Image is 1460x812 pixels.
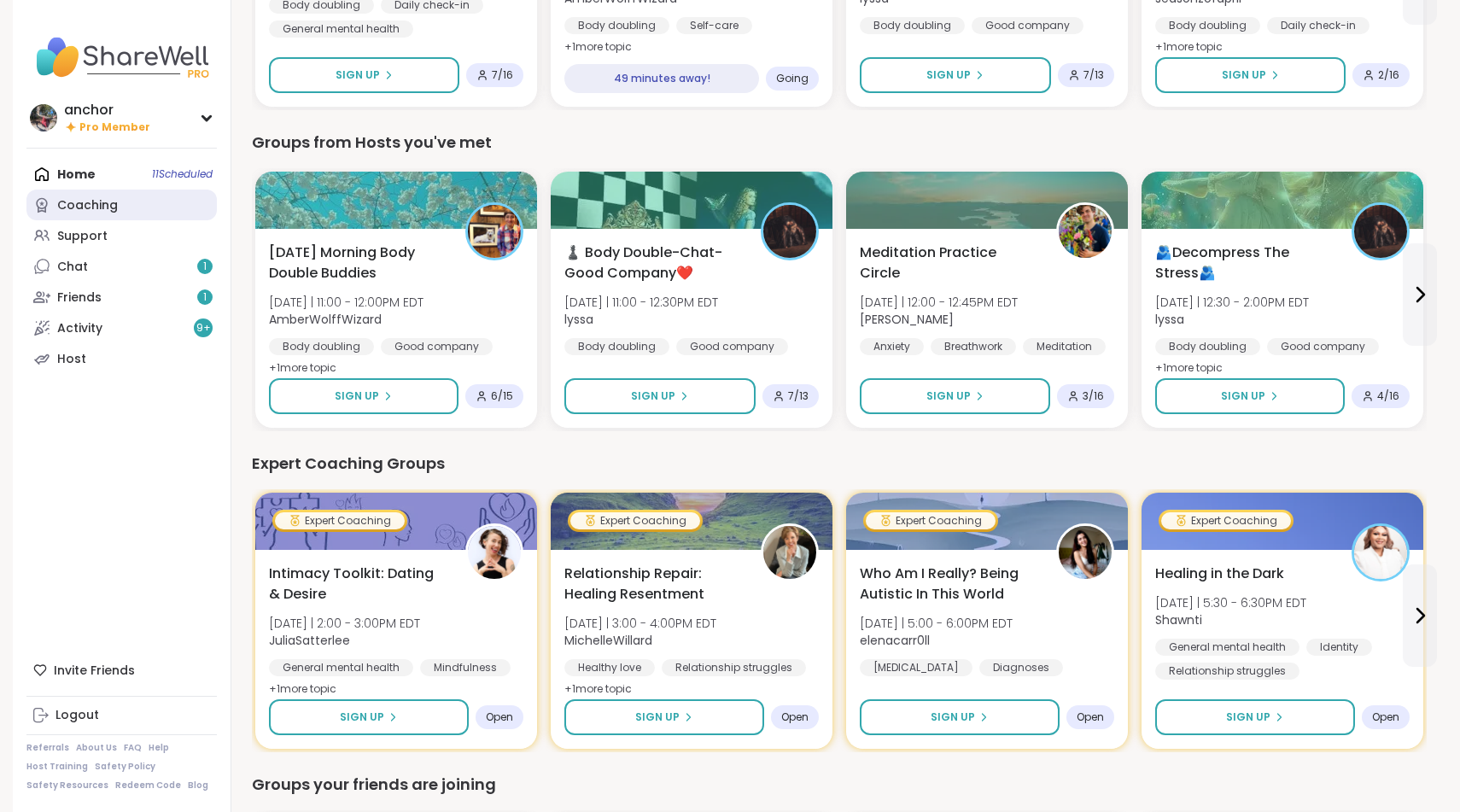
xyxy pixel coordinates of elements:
[776,72,809,85] span: Going
[1155,242,1333,283] span: 🫂Decompress The Stress🫂
[979,659,1063,676] div: Diagnoses
[564,242,742,283] span: ♟️ Body Double-Chat-Good Company❤️
[564,632,652,649] b: MichelleWillard
[57,259,88,276] div: Chat
[1306,639,1372,656] div: Identity
[763,526,816,579] img: MichelleWillard
[1161,512,1291,529] div: Expert Coaching
[564,311,593,328] b: lyssa
[269,294,423,311] span: [DATE] | 11:00 - 12:00PM EDT
[340,710,384,725] span: Sign Up
[1354,205,1407,258] img: lyssa
[420,659,511,676] div: Mindfulness
[26,700,217,731] a: Logout
[1155,378,1345,414] button: Sign Up
[188,780,208,792] a: Blog
[1155,564,1284,584] span: Healing in the Dark
[26,313,217,343] a: Activity9+
[564,615,716,632] span: [DATE] | 3:00 - 4:00PM EDT
[26,343,217,374] a: Host
[491,389,513,403] span: 6 / 15
[269,378,458,414] button: Sign Up
[1155,594,1306,611] span: [DATE] | 5:30 - 6:30PM EDT
[381,338,493,355] div: Good company
[860,564,1037,605] span: Who Am I Really? Being Autistic In This World
[149,742,169,754] a: Help
[76,742,117,754] a: About Us
[269,632,350,649] b: JuliaSatterlee
[564,338,669,355] div: Body doubling
[203,290,207,305] span: 1
[1377,389,1399,403] span: 4 / 16
[269,659,413,676] div: General mental health
[269,338,374,355] div: Body doubling
[860,294,1018,311] span: [DATE] | 12:00 - 12:45PM EDT
[860,659,972,676] div: [MEDICAL_DATA]
[1267,17,1369,34] div: Daily check-in
[1023,338,1106,355] div: Meditation
[564,64,759,93] div: 49 minutes away!
[564,564,742,605] span: Relationship Repair: Healing Resentment
[1354,526,1407,579] img: Shawnti
[1221,388,1265,404] span: Sign Up
[26,282,217,313] a: Friends1
[564,378,756,414] button: Sign Up
[564,699,764,735] button: Sign Up
[860,378,1050,414] button: Sign Up
[860,338,924,355] div: Anxiety
[860,632,930,649] b: elenacarr0ll
[781,710,809,724] span: Open
[1155,311,1184,328] b: lyssa
[972,17,1083,34] div: Good company
[926,67,971,83] span: Sign Up
[269,564,447,605] span: Intimacy Toolkit: Dating & Desire
[1083,389,1104,403] span: 3 / 16
[860,615,1013,632] span: [DATE] | 5:00 - 6:00PM EDT
[269,615,420,632] span: [DATE] | 2:00 - 3:00PM EDT
[1155,663,1299,680] div: Relationship struggles
[1226,710,1270,725] span: Sign Up
[570,512,700,529] div: Expert Coaching
[1155,17,1260,34] div: Body doubling
[676,338,788,355] div: Good company
[1155,294,1309,311] span: [DATE] | 12:30 - 2:00PM EDT
[30,104,57,131] img: anchor
[26,27,217,87] img: ShareWell Nav Logo
[203,260,207,274] span: 1
[115,780,181,792] a: Redeem Code
[95,761,155,773] a: Safety Policy
[55,707,99,724] div: Logout
[26,220,217,251] a: Support
[275,512,405,529] div: Expert Coaching
[26,761,88,773] a: Host Training
[1222,67,1266,83] span: Sign Up
[57,228,108,245] div: Support
[269,311,382,328] b: AmberWolffWizard
[26,251,217,282] a: Chat1
[860,57,1051,93] button: Sign Up
[1155,699,1355,735] button: Sign Up
[564,294,718,311] span: [DATE] | 11:00 - 12:30PM EDT
[57,289,102,307] div: Friends
[57,197,118,214] div: Coaching
[1378,68,1399,82] span: 2 / 16
[57,351,86,368] div: Host
[1077,710,1104,724] span: Open
[931,338,1016,355] div: Breathwork
[79,120,150,135] span: Pro Member
[676,17,752,34] div: Self-care
[196,321,211,336] span: 9 +
[26,655,217,686] div: Invite Friends
[763,205,816,258] img: lyssa
[564,659,655,676] div: Healthy love
[252,131,1427,155] div: Groups from Hosts you've met
[269,699,469,735] button: Sign Up
[1155,611,1202,628] b: Shawnti
[124,742,142,754] a: FAQ
[492,68,513,82] span: 7 / 16
[57,320,102,337] div: Activity
[335,388,379,404] span: Sign Up
[269,242,447,283] span: [DATE] Morning Body Double Buddies
[635,710,680,725] span: Sign Up
[1155,57,1346,93] button: Sign Up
